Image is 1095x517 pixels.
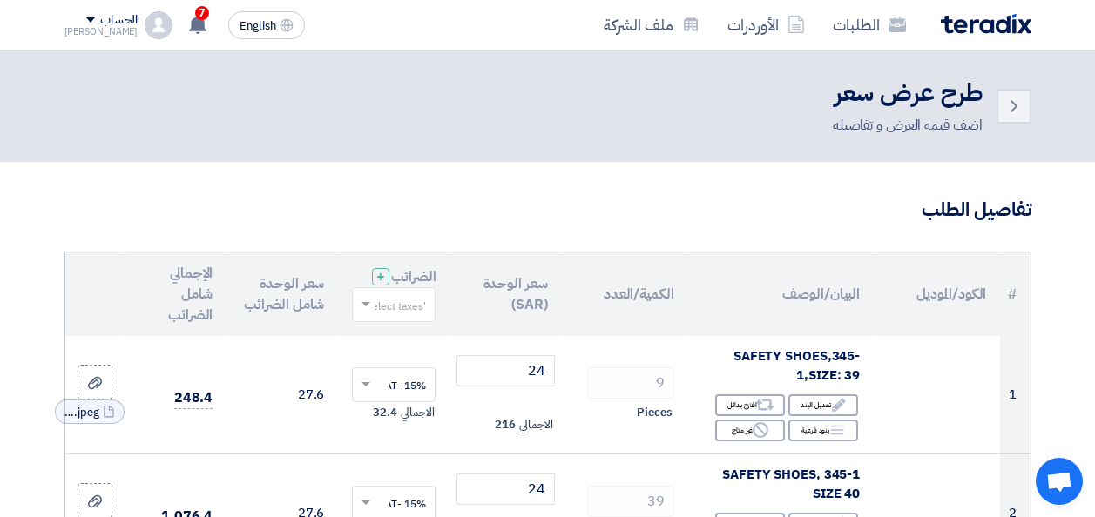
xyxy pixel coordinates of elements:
a: الطلبات [819,4,920,45]
input: RFQ_STEP1.ITEMS.2.AMOUNT_TITLE [587,486,674,517]
th: سعر الوحدة (SAR) [449,252,561,336]
div: تعديل البند [788,394,858,416]
h2: طرح عرض سعر [833,77,983,111]
th: الكمية/العدد [562,252,688,336]
th: الضرائب [338,252,449,336]
div: الحساب [100,13,138,28]
ng-select: VAT [352,367,436,402]
img: profile_test.png [145,11,172,39]
td: 27.6 [226,336,338,454]
div: [PERSON_NAME] [64,27,139,37]
h3: تفاصيل الطلب [64,197,1031,224]
span: shoes_1756973930716.jpeg [64,404,99,421]
input: أدخل سعر الوحدة [456,473,554,505]
span: SAFETY SHOES,345-1,SIZE: 39 [733,346,860,386]
div: اقترح بدائل [715,394,785,416]
th: الإجمالي شامل الضرائب [125,252,226,336]
div: اضف قيمه العرض و تفاصيله [833,115,983,136]
th: الكود/الموديل [874,252,1000,336]
input: RFQ_STEP1.ITEMS.2.AMOUNT_TITLE [587,367,674,399]
div: بنود فرعية [788,420,858,441]
span: Pieces [637,404,672,421]
th: سعر الوحدة شامل الضرائب [226,252,338,336]
td: 1 [1000,336,1030,454]
a: الأوردرات [713,4,819,45]
span: SAFETY SHOES, 345-1 SIZE 40 [722,465,860,504]
a: ملف الشركة [590,4,713,45]
span: 32.4 [373,404,397,421]
span: 7 [195,6,209,20]
th: البيان/الوصف [688,252,874,336]
input: أدخل سعر الوحدة [456,355,554,386]
div: غير متاح [715,420,785,441]
span: الاجمالي [519,416,552,433]
span: الاجمالي [401,404,434,421]
button: English [228,11,305,39]
span: English [240,20,276,32]
img: Teradix logo [941,14,1031,34]
span: 216 [495,416,516,433]
th: # [1000,252,1030,336]
span: 248.4 [174,387,213,409]
a: Open chat [1036,458,1083,505]
span: + [376,266,385,287]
